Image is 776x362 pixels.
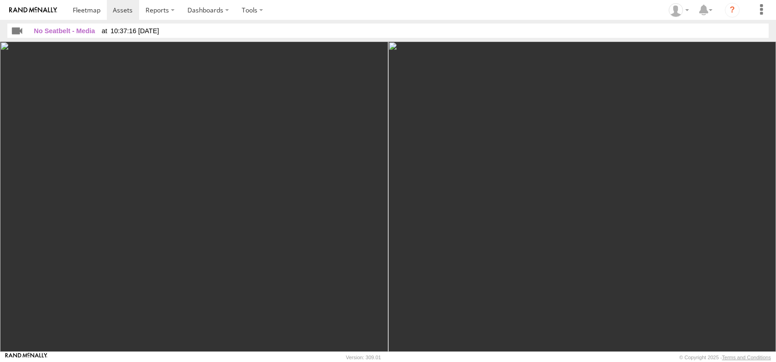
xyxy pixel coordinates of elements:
i: ? [725,3,740,18]
img: rand-logo.svg [9,7,57,13]
div: Joseph Rodriguez [665,3,692,17]
span: 10:37:16 [DATE] [102,27,159,35]
div: © Copyright 2025 - [679,355,771,360]
a: Visit our Website [5,353,47,362]
span: No Seatbelt - Media [34,27,95,35]
a: Terms and Conditions [722,355,771,360]
div: Version: 309.01 [346,355,381,360]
